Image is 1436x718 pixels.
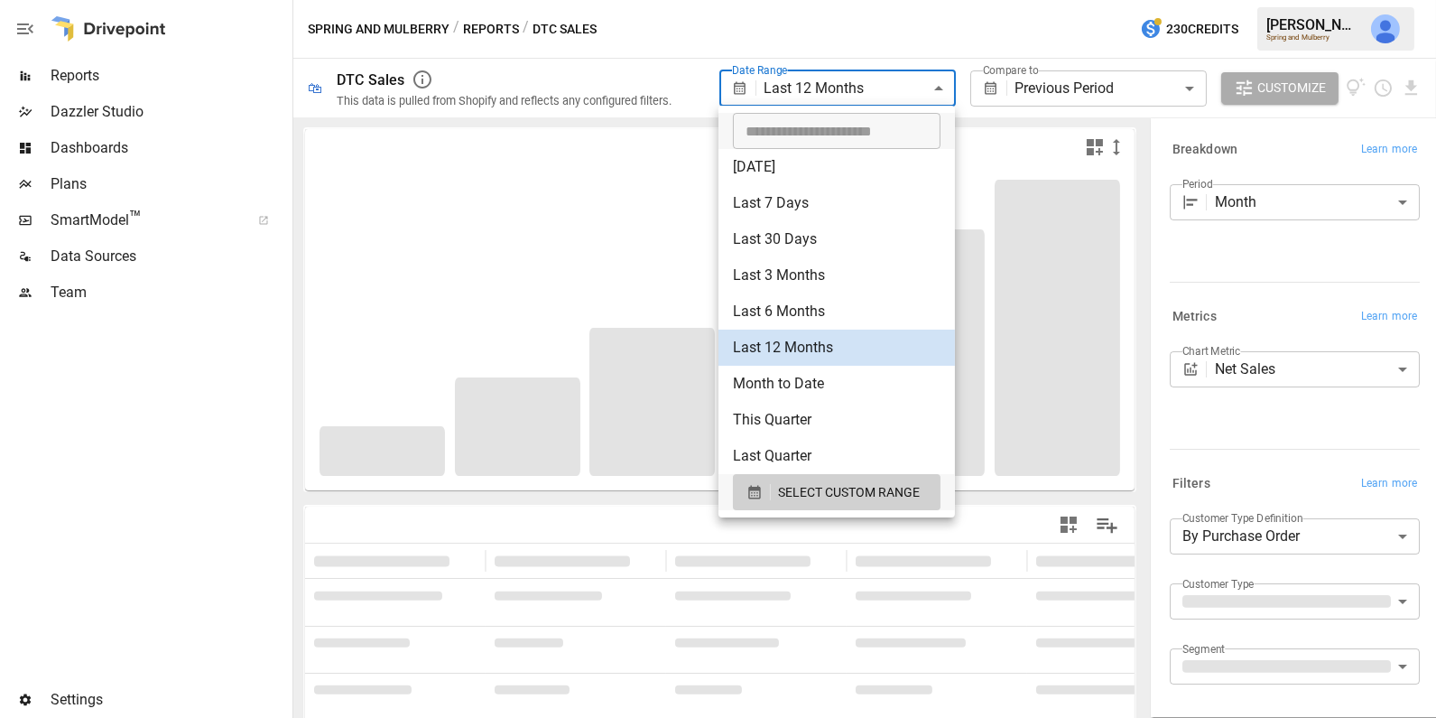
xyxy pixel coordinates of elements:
[718,402,955,438] li: This Quarter
[778,481,920,504] span: SELECT CUSTOM RANGE
[733,474,940,510] button: SELECT CUSTOM RANGE
[718,185,955,221] li: Last 7 Days
[718,149,955,185] li: [DATE]
[718,438,955,474] li: Last Quarter
[718,366,955,402] li: Month to Date
[718,330,955,366] li: Last 12 Months
[718,257,955,294] li: Last 3 Months
[718,294,955,330] li: Last 6 Months
[718,221,955,257] li: Last 30 Days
